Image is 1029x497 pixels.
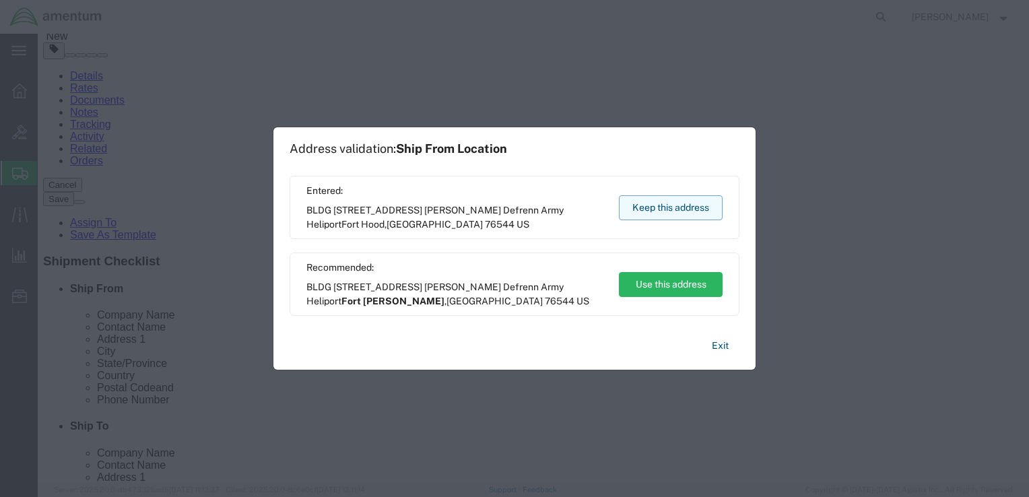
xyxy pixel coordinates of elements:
span: Fort Hood [341,219,385,230]
span: [GEOGRAPHIC_DATA] [387,219,483,230]
span: BLDG [STREET_ADDRESS] [PERSON_NAME] Defrenn Army Heliport , [306,203,606,232]
span: 76544 [485,219,514,230]
button: Use this address [619,272,723,297]
span: US [517,219,529,230]
button: Keep this address [619,195,723,220]
span: Fort [PERSON_NAME] [341,296,444,306]
button: Exit [701,334,739,358]
span: US [576,296,589,306]
span: [GEOGRAPHIC_DATA] [446,296,543,306]
span: Ship From Location [396,141,507,156]
span: 76544 [545,296,574,306]
span: Entered: [306,184,606,198]
span: BLDG [STREET_ADDRESS] [PERSON_NAME] Defrenn Army Heliport , [306,280,606,308]
span: Recommended: [306,261,606,275]
h1: Address validation: [290,141,507,156]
